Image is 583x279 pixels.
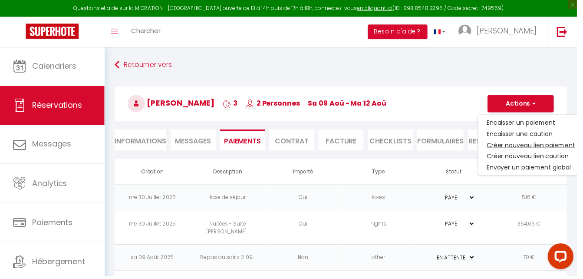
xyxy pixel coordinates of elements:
[177,137,213,147] span: Messages
[272,131,318,152] li: Contrat
[361,4,397,12] a: en cliquant ici
[33,259,86,269] span: Hébergement
[126,17,169,47] a: Chercher
[192,247,268,274] td: Repas du soir x 2 09...
[563,27,573,37] img: logout
[422,131,468,152] li: FORMULAIRES
[420,161,496,186] th: Statut
[132,27,162,36] span: Chercher
[192,161,268,186] th: Description
[116,131,168,152] li: Informations
[497,247,573,274] td: 70 €
[33,61,77,72] span: Calendriers
[33,140,72,151] span: Messages
[372,131,417,152] li: CHECKLISTS
[482,26,543,37] span: [PERSON_NAME]
[248,100,303,110] span: 2 Personnes
[33,219,73,230] span: Paiements
[457,17,553,47] a: ... [PERSON_NAME]
[344,247,420,274] td: other
[268,213,344,247] td: Oui
[497,213,573,247] td: 354.66 €
[311,100,390,110] span: sa 09 Aoû - ma 12 Aoû
[322,131,368,152] li: Facture
[473,131,518,152] li: Ressources
[344,213,420,247] td: nights
[463,25,476,38] img: ...
[116,213,192,247] td: me 30 Juillet 2025
[33,179,68,190] span: Analytics
[493,96,560,113] button: Actions
[33,101,83,112] span: Réservations
[372,25,432,40] button: Besoin d'aide ?
[116,161,192,186] th: Création
[222,131,268,152] li: Paiements
[344,186,420,213] td: taxes
[116,247,192,274] td: sa 09 Août 2025
[268,161,344,186] th: Importé
[225,100,240,110] span: 3
[268,247,344,274] td: Non
[116,58,573,73] a: Retourner vers
[116,186,192,213] td: me 30 Juillet 2025
[26,24,79,39] img: Super Booking
[344,161,420,186] th: Type
[547,242,583,279] iframe: LiveChat chat widget
[268,186,344,213] td: Oui
[192,213,268,247] td: Nuitées - Suite [PERSON_NAME]...
[497,186,573,213] td: 5.16 €
[192,186,268,213] td: taxe de séjour
[129,99,217,110] span: [PERSON_NAME]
